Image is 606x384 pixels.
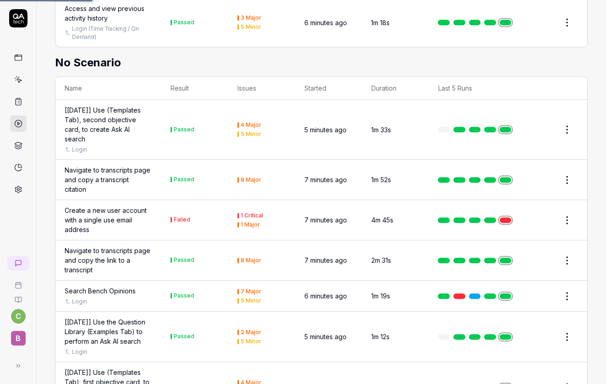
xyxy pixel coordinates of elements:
[55,77,161,100] th: Name
[65,246,152,275] a: Navigate to transcripts page and copy the link to a transcript
[4,289,33,303] a: Documentation
[11,331,26,346] span: B
[241,298,261,303] div: 5 Minor
[161,77,228,100] th: Result
[228,77,295,100] th: Issues
[304,292,347,300] time: 6 minutes ago
[295,77,362,100] th: Started
[241,177,261,183] div: 8 Major
[241,122,261,128] div: 4 Major
[72,25,150,41] a: Login (Time Tracking / On Demand)
[4,324,33,347] button: B
[65,4,152,23] a: Access and view previous activity history
[4,274,33,289] a: Book a call with us
[241,131,261,137] div: 5 Minor
[371,126,391,134] time: 1m 33s
[174,177,194,182] div: Passed
[304,256,347,264] time: 7 minutes ago
[304,333,347,341] time: 5 minutes ago
[371,176,391,184] time: 1m 52s
[241,258,261,263] div: 8 Major
[371,256,391,264] time: 2m 31s
[241,24,261,30] div: 5 Minor
[362,77,429,100] th: Duration
[65,317,152,346] a: [[DATE]] Use the Question Library (Examples Tab) to perform an Ask AI search
[304,216,347,224] time: 7 minutes ago
[241,289,261,294] div: 7 Major
[11,309,26,324] button: c
[241,213,263,218] div: 1 Critical
[304,19,347,27] time: 6 minutes ago
[371,292,390,300] time: 1m 19s
[72,146,87,154] a: Login
[241,222,260,227] div: 1 Major
[7,256,29,270] a: New conversation
[174,127,194,132] div: Passed
[241,15,261,21] div: 3 Major
[72,297,87,306] a: Login
[171,215,190,225] button: Failed
[55,54,588,71] h2: No Scenario
[174,257,194,263] div: Passed
[65,165,152,194] a: Navigate to transcripts page and copy a transcript citation
[241,330,261,335] div: 2 Major
[304,176,347,184] time: 7 minutes ago
[65,105,152,144] a: [[DATE]] Use (Templates Tab), second objective card, to create Ask AI search
[72,348,87,356] a: Login
[174,20,194,25] div: Passed
[371,19,390,27] time: 1m 18s
[241,339,261,344] div: 5 Minor
[65,206,152,234] a: Create a new user account with a single use email address
[174,293,194,298] div: Passed
[65,286,136,296] a: Search Bench Opinions
[429,77,520,100] th: Last 5 Runs
[174,334,194,339] div: Passed
[304,126,347,134] time: 5 minutes ago
[371,216,393,224] time: 4m 45s
[174,217,190,222] div: Failed
[371,333,389,341] time: 1m 12s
